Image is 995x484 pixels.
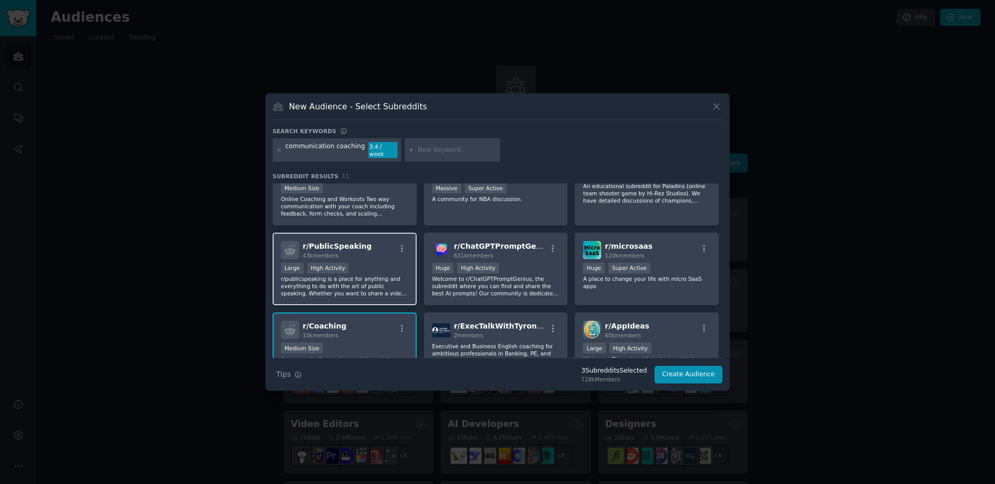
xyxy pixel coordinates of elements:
[608,263,650,274] div: Super Active
[281,182,323,193] div: Medium Size
[342,173,349,179] span: 11
[432,263,454,274] div: Huge
[418,146,496,155] input: New Keyword
[605,332,641,338] span: 60k members
[583,343,606,353] div: Large
[583,275,710,290] p: A place to change your life with micro SaaS apps
[273,127,336,135] h3: Search keywords
[609,343,651,353] div: High Activity
[583,263,605,274] div: Huge
[303,332,338,338] span: 10k members
[303,322,346,330] span: r/ Coaching
[307,263,349,274] div: High Activity
[432,343,560,364] p: Executive and Business English coaching for ambitious professionals in Banking, PE, and Financial...
[581,366,647,376] div: 3 Subreddit s Selected
[432,241,450,259] img: ChatGPTPromptGenius
[286,142,365,159] div: communication coaching
[281,343,323,353] div: Medium Size
[281,263,304,274] div: Large
[581,376,647,383] div: 728k Members
[432,321,450,339] img: ExecTalkWithTyronne
[454,252,493,259] span: 631k members
[281,275,408,297] p: r/publicspeaking is a place for anything and everything to do with the art of public speaking. Wh...
[303,242,372,250] span: r/ PublicSpeaking
[605,252,644,259] span: 120k members
[432,195,560,203] p: A community for NBA discussion.
[432,182,461,193] div: Massive
[583,321,601,339] img: AppIdeas
[432,275,560,297] p: Welcome to r/ChatGPTPromptGenius, the subreddit where you can find and share the best AI prompts!...
[273,365,305,383] button: Tips
[583,241,601,259] img: microsaas
[289,101,427,112] h3: New Audience - Select Subreddits
[454,242,553,250] span: r/ ChatGPTPromptGenius
[273,173,338,180] span: Subreddit Results
[281,355,408,377] p: A community for coaches and those being coached in life, business, executive, and performance are...
[605,322,649,330] span: r/ AppIdeas
[368,142,397,159] div: 3.4 / week
[655,366,723,383] button: Create Audience
[454,322,547,330] span: r/ ExecTalkWithTyronne
[457,263,499,274] div: High Activity
[583,355,710,377] p: Welcome! This subreddit is designed to be a professional environment where developers, entreprene...
[281,195,408,217] p: Online Coaching and Workouts Two way communication with your coach including feedback, form check...
[583,182,710,204] p: An educational subreddit for Paladins (online team shooter game by Hi-Rez Studios). We have detai...
[465,182,507,193] div: Super Active
[303,252,338,259] span: 43k members
[276,369,291,380] span: Tips
[605,242,652,250] span: r/ microsaas
[454,332,484,338] span: 2 members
